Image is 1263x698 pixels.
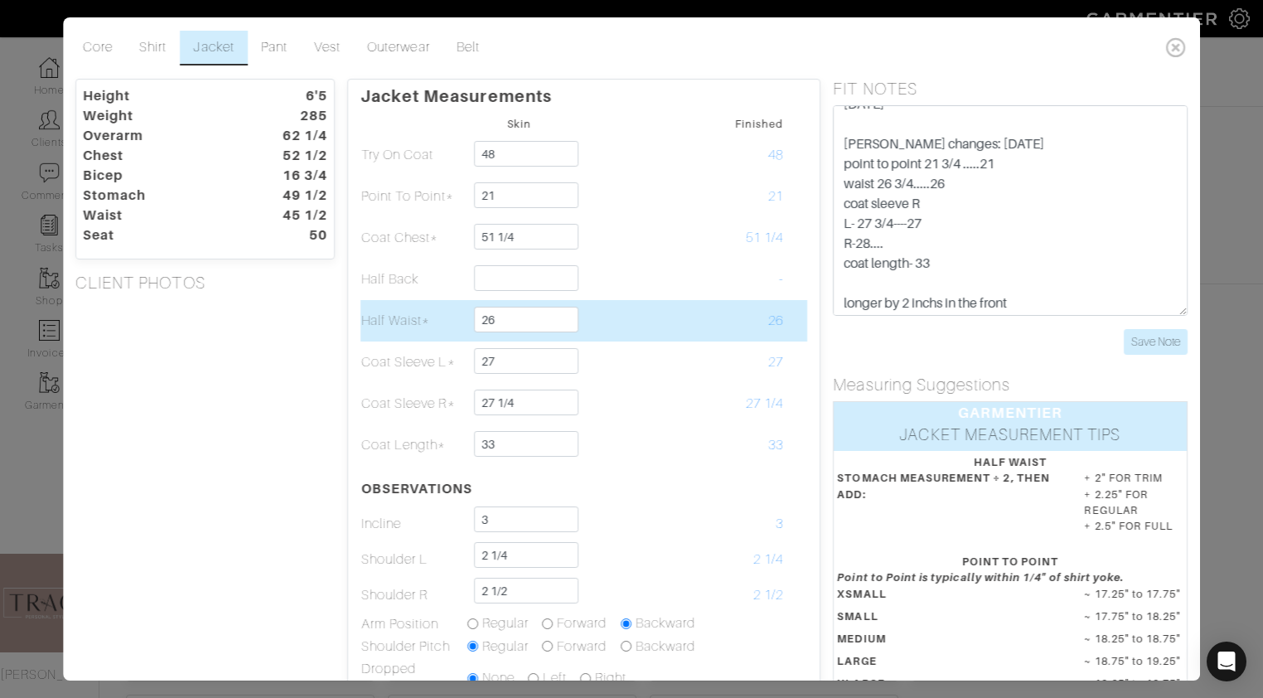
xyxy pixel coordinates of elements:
[1072,653,1196,669] dd: ~ 18.75" to 19.25"
[838,454,1183,470] div: HALF WAIST
[746,230,783,245] span: 51 1/4
[835,424,1187,451] div: JACKET MEASUREMENT TIPS
[777,516,784,531] span: 3
[482,637,529,657] label: Regular
[361,466,467,506] th: OBSERVATIONS
[301,31,354,65] a: Vest
[834,79,1188,99] h5: FIT NOTES
[75,273,335,293] h5: CLIENT PHOTOS
[834,105,1188,316] textarea: PANT SPECIAL INSTRUCTIONS: 1. Let out thigh 1/2"----(dont do!) add 1.75 sleeve 1..5 left 2 inchs ...
[361,383,467,424] td: Coat Sleeve R*
[70,126,250,146] dt: Overarm
[838,554,1183,570] div: POINT TO POINT
[70,146,250,166] dt: Chest
[768,189,783,204] span: 21
[361,541,467,577] td: Shoulder L
[595,668,627,688] label: Right
[248,31,301,65] a: Pant
[361,342,467,383] td: Coat Sleeve L*
[70,186,250,206] dt: Stomach
[768,313,783,328] span: 26
[825,653,1072,676] dt: LARGE
[250,166,340,186] dt: 16 3/4
[735,118,783,130] small: Finished
[181,31,248,65] a: Jacket
[825,676,1072,698] dt: XLARGE
[443,31,493,65] a: Belt
[768,438,783,453] span: 33
[250,106,340,126] dt: 285
[825,586,1072,608] dt: XSMALL
[1072,631,1196,647] dd: ~ 18.25" to 18.75"
[361,636,467,659] td: Shoulder Pitch
[70,166,250,186] dt: Bicep
[361,424,467,466] td: Coat Length*
[746,396,783,411] span: 27 1/4
[1072,676,1196,691] dd: ~ 19.25" to 19.75"
[70,225,250,245] dt: Seat
[1072,608,1196,624] dd: ~ 17.75" to 18.25"
[753,588,783,603] span: 2 1/2
[507,118,531,130] small: Skin
[250,206,340,225] dt: 45 1/2
[361,217,467,259] td: Coat Chest*
[361,134,467,176] td: Try On Coat
[557,613,607,633] label: Forward
[1207,642,1246,681] div: Open Intercom Messenger
[1124,329,1188,355] input: Save Note
[768,355,783,370] span: 27
[126,31,180,65] a: Shirt
[780,272,784,287] span: -
[361,259,467,300] td: Half Back
[835,402,1187,424] div: GARMENTIER
[482,613,529,633] label: Regular
[70,106,250,126] dt: Weight
[636,613,695,633] label: Backward
[250,186,340,206] dt: 49 1/2
[753,552,783,567] span: 2 1/4
[361,506,467,541] td: Incline
[482,668,515,688] label: None
[250,126,340,146] dt: 62 1/4
[825,631,1072,653] dt: MEDIUM
[1072,586,1196,602] dd: ~ 17.25" to 17.75"
[250,86,340,106] dt: 6'5
[1072,470,1196,534] dd: + 2" FOR TRIM + 2.25" FOR REGULAR + 2.5" FOR FULL
[768,148,783,162] span: 48
[361,613,467,636] td: Arm Position
[361,80,807,106] p: Jacket Measurements
[361,300,467,342] td: Half Waist*
[354,31,443,65] a: Outerwear
[825,608,1072,631] dt: SMALL
[70,86,250,106] dt: Height
[636,637,695,657] label: Backward
[557,637,607,657] label: Forward
[543,668,567,688] label: Left
[361,176,467,217] td: Point To Point*
[834,375,1188,395] h5: Measuring Suggestions
[250,225,340,245] dt: 50
[250,146,340,166] dt: 52 1/2
[838,571,1125,584] em: Point to Point is typically within 1/4" of shirt yoke.
[70,206,250,225] dt: Waist
[70,31,126,65] a: Core
[825,470,1072,540] dt: STOMACH MEASUREMENT ÷ 2, THEN ADD:
[361,577,467,613] td: Shoulder R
